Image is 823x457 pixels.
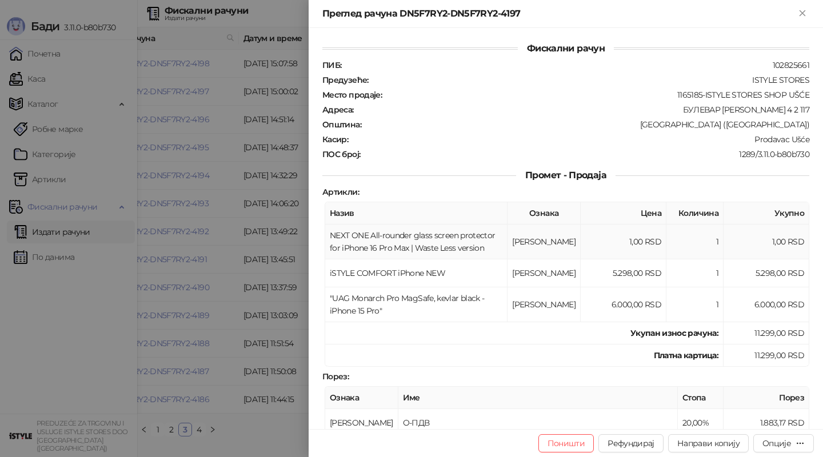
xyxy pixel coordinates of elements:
[508,287,581,322] td: [PERSON_NAME]
[349,134,810,145] div: Prodavac Ušće
[654,350,718,360] strong: Платна картица :
[538,434,594,452] button: Поништи
[724,202,809,225] th: Укупно
[322,371,349,382] strong: Порез :
[322,105,354,115] strong: Адреса :
[322,75,369,85] strong: Предузеће :
[398,409,678,437] td: О-ПДВ
[370,75,810,85] div: ISTYLE STORES
[325,287,508,322] td: "UAG Monarch Pro MagSafe, kevlar black - iPhone 15 Pro"
[677,438,740,448] span: Направи копију
[724,259,809,287] td: 5.298,00 RSD
[581,202,666,225] th: Цена
[630,328,718,338] strong: Укупан износ рачуна :
[518,43,614,54] span: Фискални рачун
[325,259,508,287] td: iSTYLE COMFORT iPhone NEW
[581,287,666,322] td: 6.000,00 RSD
[362,119,810,130] div: [GEOGRAPHIC_DATA] ([GEOGRAPHIC_DATA])
[762,438,791,448] div: Опције
[666,287,724,322] td: 1
[322,119,361,130] strong: Општина :
[753,434,814,452] button: Опције
[398,387,678,409] th: Име
[322,149,360,159] strong: ПОС број :
[508,225,581,259] td: [PERSON_NAME]
[322,60,341,70] strong: ПИБ :
[322,134,348,145] strong: Касир :
[724,322,809,344] td: 11.299,00 RSD
[598,434,664,452] button: Рефундирај
[724,287,809,322] td: 6.000,00 RSD
[678,409,724,437] td: 20,00%
[724,344,809,367] td: 11.299,00 RSD
[325,387,398,409] th: Ознака
[355,105,810,115] div: БУЛЕВАР [PERSON_NAME] 4 2 117
[796,7,809,21] button: Close
[342,60,810,70] div: 102825661
[724,225,809,259] td: 1,00 RSD
[724,387,809,409] th: Порез
[678,387,724,409] th: Стопа
[516,170,616,181] span: Промет - Продаја
[581,225,666,259] td: 1,00 RSD
[666,225,724,259] td: 1
[325,202,508,225] th: Назив
[724,409,809,437] td: 1.883,17 RSD
[325,225,508,259] td: NEXT ONE All-rounder glass screen protector for iPhone 16 Pro Max | Waste Less version
[508,202,581,225] th: Ознака
[666,259,724,287] td: 1
[322,7,796,21] div: Преглед рачуна DN5F7RY2-DN5F7RY2-4197
[322,90,382,100] strong: Место продаје :
[508,259,581,287] td: [PERSON_NAME]
[666,202,724,225] th: Количина
[383,90,810,100] div: 1165185-ISTYLE STORES SHOP UŠĆE
[325,409,398,437] td: [PERSON_NAME]
[581,259,666,287] td: 5.298,00 RSD
[361,149,810,159] div: 1289/3.11.0-b80b730
[668,434,749,452] button: Направи копију
[322,187,359,197] strong: Артикли :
